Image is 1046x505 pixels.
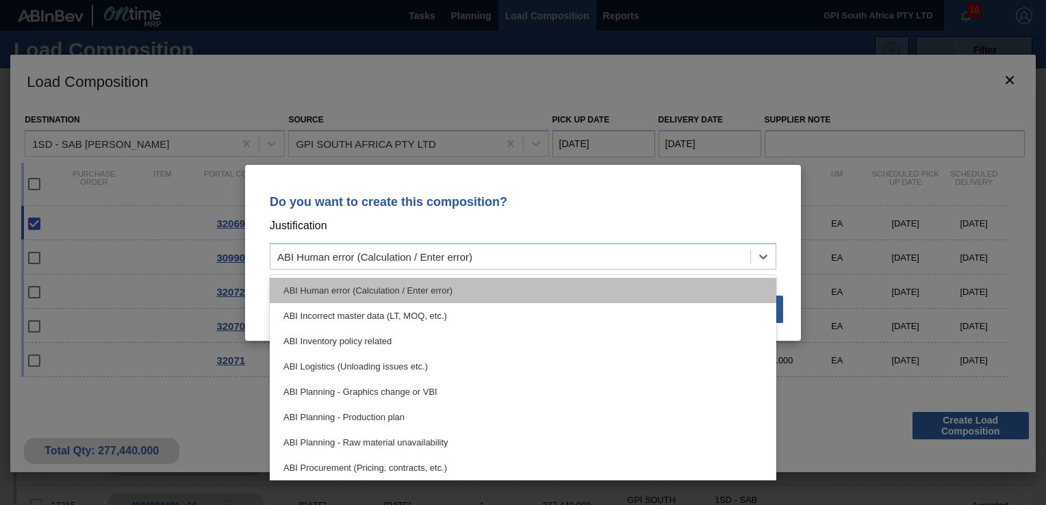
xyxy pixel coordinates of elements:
div: ABI Planning - Graphics change or VBI [270,379,776,404]
div: ABI Human error (Calculation / Enter error) [277,250,472,262]
p: Justification [270,217,776,235]
p: Do you want to create this composition? [270,195,776,209]
div: ABI Logistics (Unloading issues etc.) [270,354,776,379]
div: ABI Planning - Raw material unavailability [270,430,776,455]
div: ABI Incorrect master data (LT, MOQ, etc.) [270,303,776,328]
div: ABI Planning - Production plan [270,404,776,430]
div: ABI Human error (Calculation / Enter error) [270,278,776,303]
div: ABI Inventory policy related [270,328,776,354]
div: ABI Procurement (Pricing, contracts, etc.) [270,455,776,480]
